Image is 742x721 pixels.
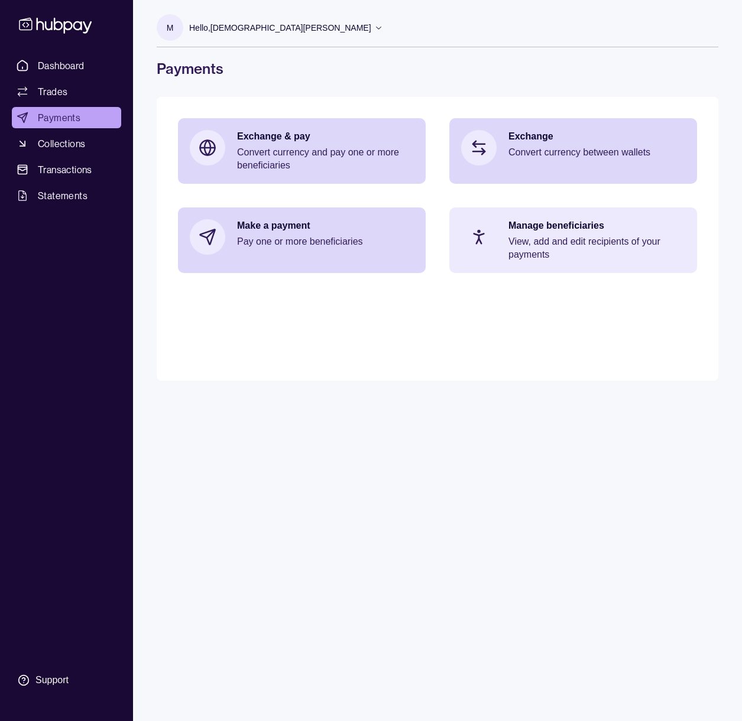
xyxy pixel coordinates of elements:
[237,130,414,143] p: Exchange & pay
[157,59,718,78] h1: Payments
[189,21,371,34] p: Hello, [DEMOGRAPHIC_DATA][PERSON_NAME]
[38,59,85,73] span: Dashboard
[12,81,121,102] a: Trades
[237,235,414,248] p: Pay one or more beneficiaries
[508,146,685,159] p: Convert currency between wallets
[449,207,697,273] a: Manage beneficiariesView, add and edit recipients of your payments
[12,668,121,693] a: Support
[178,207,426,267] a: Make a paymentPay one or more beneficiaries
[38,163,92,177] span: Transactions
[38,85,67,99] span: Trades
[38,189,88,203] span: Statements
[508,130,685,143] p: Exchange
[449,118,697,177] a: ExchangeConvert currency between wallets
[237,219,414,232] p: Make a payment
[167,21,174,34] p: M
[38,137,85,151] span: Collections
[35,674,69,687] div: Support
[12,159,121,180] a: Transactions
[508,219,685,232] p: Manage beneficiaries
[38,111,80,125] span: Payments
[237,146,414,172] p: Convert currency and pay one or more beneficiaries
[12,107,121,128] a: Payments
[12,133,121,154] a: Collections
[12,185,121,206] a: Statements
[12,55,121,76] a: Dashboard
[178,118,426,184] a: Exchange & payConvert currency and pay one or more beneficiaries
[508,235,685,261] p: View, add and edit recipients of your payments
